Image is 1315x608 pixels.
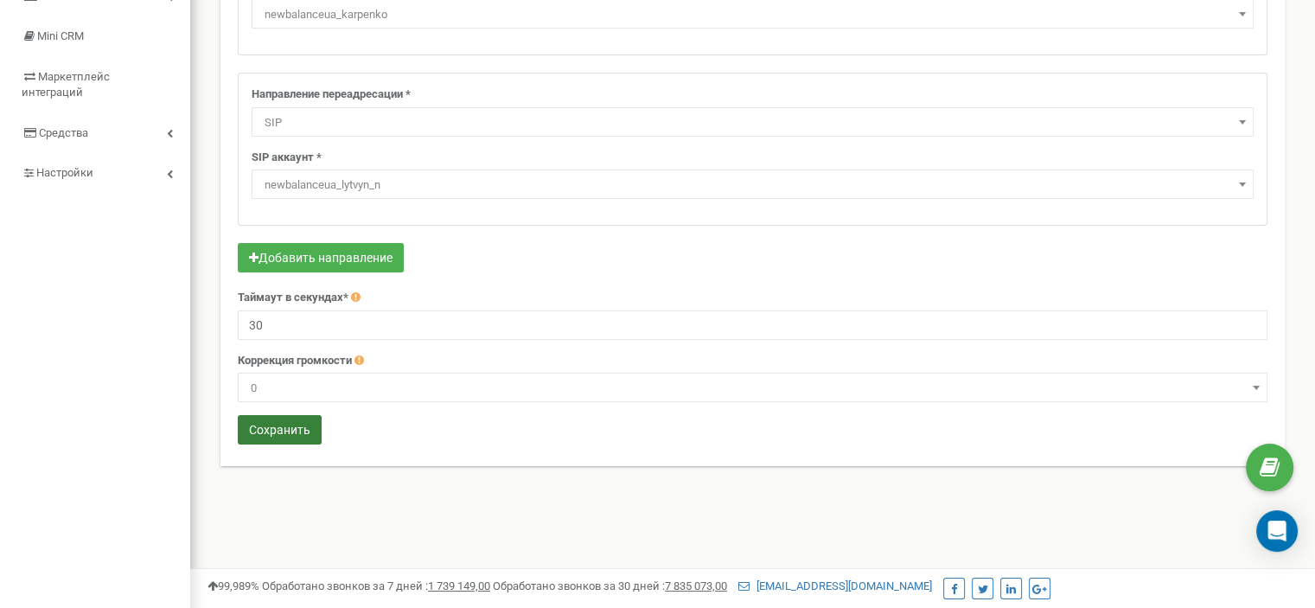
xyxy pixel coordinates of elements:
[207,579,259,592] span: 99,989%
[36,166,93,179] span: Настройки
[22,70,110,99] span: Маркетплейс интеграций
[252,170,1254,199] span: newbalanceua_lytvyn_n
[258,111,1248,135] span: SIP
[428,579,490,592] u: 1 739 149,00
[244,376,1261,400] span: 0
[258,3,1248,27] span: newbalanceua_karpenko
[238,415,322,445] button: Сохранить
[258,173,1248,197] span: newbalanceua_lytvyn_n
[252,150,322,166] label: SIP аккаунт *
[238,290,348,306] label: Таймаут в секундах*
[238,373,1267,402] span: 0
[238,243,404,272] button: Добавить направление
[252,86,411,103] label: Направление переадресации *
[39,126,88,139] span: Средства
[738,579,932,592] a: [EMAIL_ADDRESS][DOMAIN_NAME]
[665,579,727,592] u: 7 835 073,00
[252,107,1254,137] span: SIP
[238,353,352,369] label: Коррекция громкости
[37,29,84,42] span: Mini CRM
[1256,510,1298,552] div: Open Intercom Messenger
[493,579,727,592] span: Обработано звонков за 30 дней :
[262,579,490,592] span: Обработано звонков за 7 дней :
